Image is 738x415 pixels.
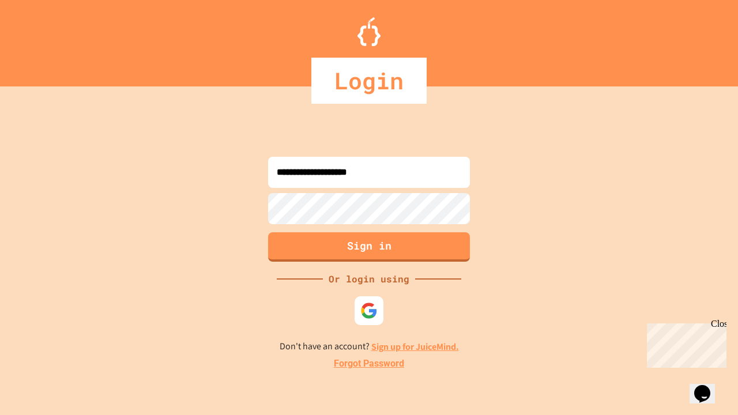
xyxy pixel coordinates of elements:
div: Login [311,58,427,104]
iframe: chat widget [642,319,726,368]
div: Chat with us now!Close [5,5,80,73]
iframe: chat widget [690,369,726,403]
a: Forgot Password [334,357,404,371]
button: Sign in [268,232,470,262]
p: Don't have an account? [280,339,459,354]
div: Or login using [323,272,415,286]
img: google-icon.svg [360,302,378,319]
a: Sign up for JuiceMind. [371,341,459,353]
img: Logo.svg [357,17,381,46]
